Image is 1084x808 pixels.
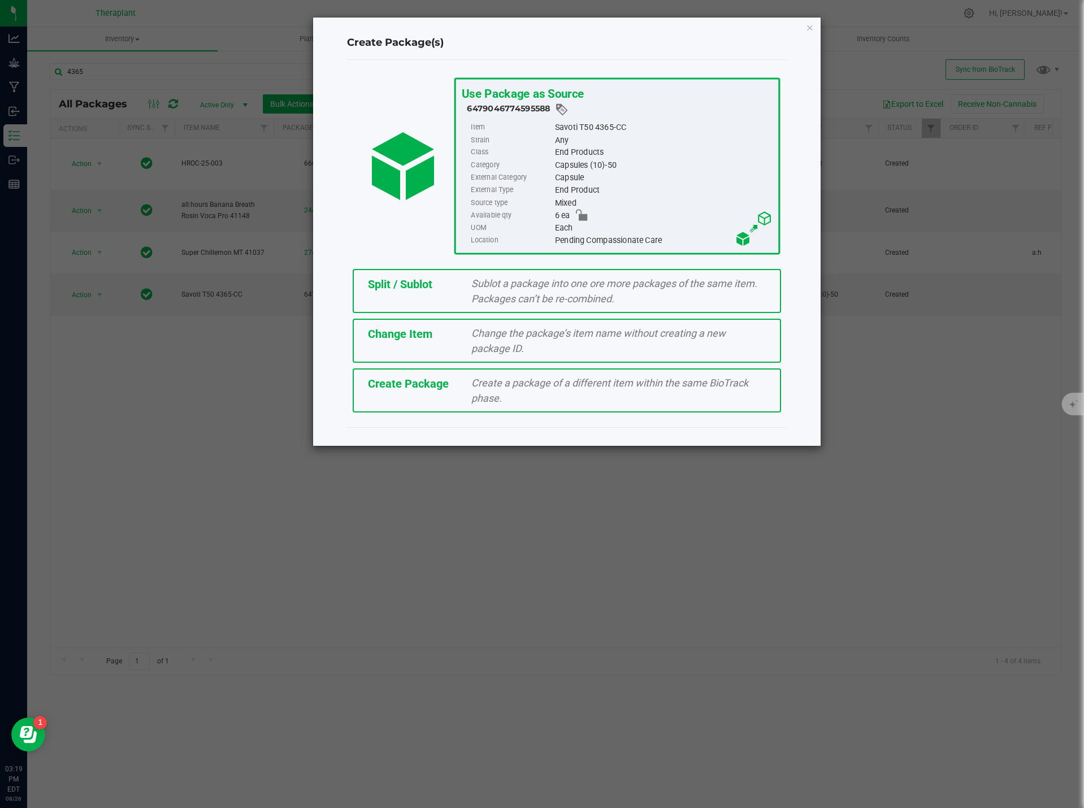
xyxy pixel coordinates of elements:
[471,197,552,209] label: Source type
[471,234,552,247] label: Location
[554,209,570,221] span: 6 ea
[554,134,772,146] div: Any
[368,377,449,390] span: Create Package
[471,121,552,133] label: Item
[554,184,772,197] div: End Product
[471,171,552,184] label: External Category
[471,209,552,221] label: Available qty
[33,716,47,729] iframe: Resource center unread badge
[471,327,726,354] span: Change the package’s item name without creating a new package ID.
[471,221,552,234] label: UOM
[467,102,773,116] div: 6479046774595588
[368,327,432,341] span: Change Item
[471,134,552,146] label: Strain
[554,221,772,234] div: Each
[471,277,757,305] span: Sublot a package into one ore more packages of the same item. Packages can’t be re-combined.
[471,159,552,171] label: Category
[554,197,772,209] div: Mixed
[554,121,772,133] div: Savoti T50 4365-CC
[471,146,552,159] label: Class
[11,718,45,751] iframe: Resource center
[471,184,552,197] label: External Type
[554,146,772,159] div: End Products
[368,277,432,291] span: Split / Sublot
[461,87,583,101] span: Use Package as Source
[347,36,787,50] h4: Create Package(s)
[554,234,772,247] div: Pending Compassionate Care
[554,171,772,184] div: Capsule
[554,159,772,171] div: Capsules (10)-50
[471,377,748,404] span: Create a package of a different item within the same BioTrack phase.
